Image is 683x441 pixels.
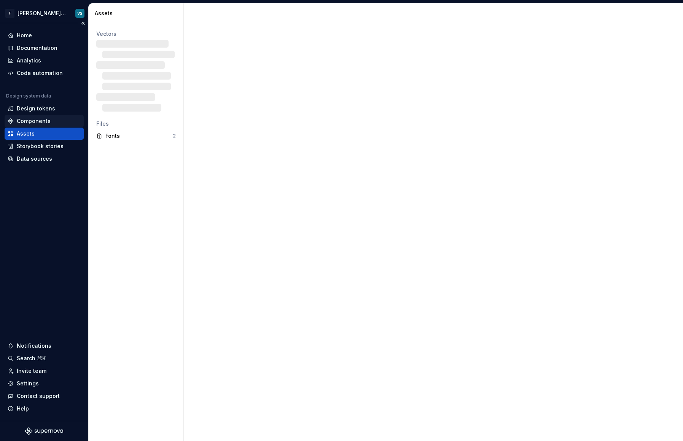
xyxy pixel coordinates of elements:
[17,105,55,112] div: Design tokens
[5,140,84,152] a: Storybook stories
[6,93,51,99] div: Design system data
[5,352,84,364] button: Search ⌘K
[18,10,66,17] div: [PERSON_NAME] UI
[17,57,41,64] div: Analytics
[17,142,64,150] div: Storybook stories
[173,133,176,139] div: 2
[5,9,14,18] div: F
[5,403,84,415] button: Help
[17,367,46,375] div: Invite team
[5,67,84,79] a: Code automation
[5,115,84,127] a: Components
[25,427,63,435] svg: Supernova Logo
[78,18,88,29] button: Collapse sidebar
[17,32,32,39] div: Home
[105,132,173,140] div: Fonts
[96,120,176,128] div: Files
[5,365,84,377] a: Invite team
[5,42,84,54] a: Documentation
[77,10,83,16] div: VS
[17,355,46,362] div: Search ⌘K
[5,102,84,115] a: Design tokens
[5,340,84,352] button: Notifications
[95,10,180,17] div: Assets
[2,5,87,21] button: F[PERSON_NAME] UIVS
[17,342,51,350] div: Notifications
[17,69,63,77] div: Code automation
[17,44,57,52] div: Documentation
[17,380,39,387] div: Settings
[5,29,84,42] a: Home
[5,377,84,390] a: Settings
[5,54,84,67] a: Analytics
[17,117,51,125] div: Components
[93,130,179,142] a: Fonts2
[17,130,35,137] div: Assets
[17,155,52,163] div: Data sources
[5,128,84,140] a: Assets
[17,405,29,412] div: Help
[96,30,176,38] div: Vectors
[5,390,84,402] button: Contact support
[17,392,60,400] div: Contact support
[5,153,84,165] a: Data sources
